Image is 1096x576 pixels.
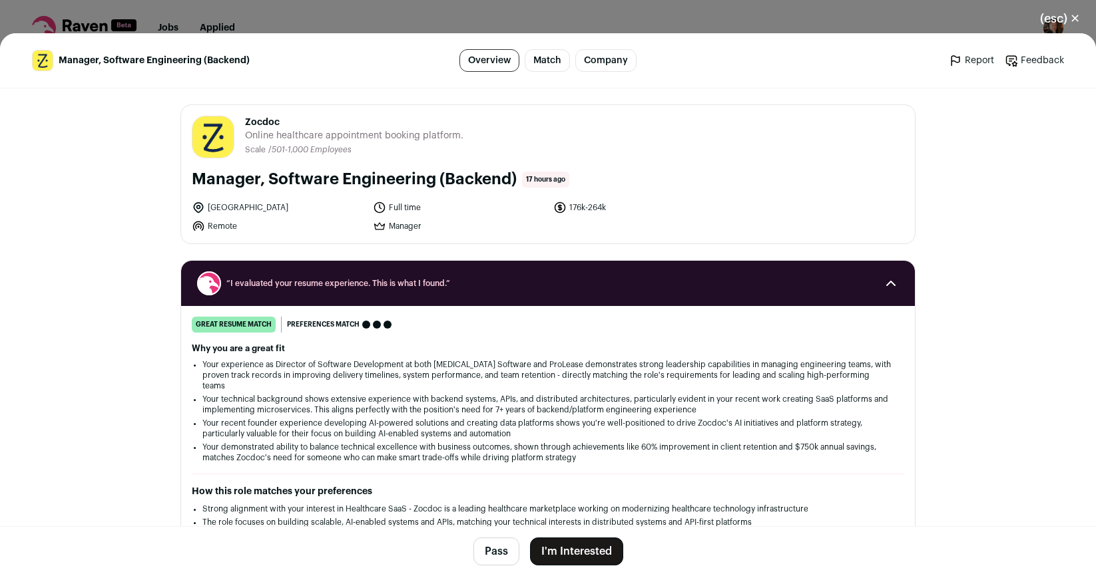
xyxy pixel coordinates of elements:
span: Zocdoc [245,116,463,129]
div: great resume match [192,317,276,333]
li: Your recent founder experience developing AI-powered solutions and creating data platforms shows ... [202,418,894,439]
li: Manager [373,219,546,233]
button: Close modal [1024,4,1096,33]
li: Your technical background shows extensive experience with backend systems, APIs, and distributed ... [202,394,894,415]
li: The role focuses on building scalable, AI-enabled systems and APIs, matching your technical inter... [202,517,894,527]
li: / [268,145,352,155]
li: Your demonstrated ability to balance technical excellence with business outcomes, shown through a... [202,442,894,463]
a: Match [525,49,570,72]
li: Full time [373,201,546,214]
span: Manager, Software Engineering (Backend) [59,54,250,67]
li: Strong alignment with your interest in Healthcare SaaS - Zocdoc is a leading healthcare marketpla... [202,504,894,514]
h2: How this role matches your preferences [192,485,904,498]
h1: Manager, Software Engineering (Backend) [192,169,517,190]
li: Scale [245,145,268,155]
li: Your experience as Director of Software Development at both [MEDICAL_DATA] Software and ProLease ... [202,359,894,391]
span: Preferences match [287,318,360,331]
li: [GEOGRAPHIC_DATA] [192,201,365,214]
span: 17 hours ago [522,172,569,188]
span: “I evaluated your resume experience. This is what I found.” [226,278,870,289]
a: Overview [459,49,519,72]
img: 35a4acb3bfcbd1a3fdf6938c67e1f404227d4431c7a621078eda13e0c6835e2f.jpg [192,116,234,158]
a: Company [575,49,637,72]
span: 501-1,000 Employees [272,146,352,154]
button: Pass [473,537,519,565]
a: Feedback [1005,54,1064,67]
a: Report [949,54,994,67]
button: I'm Interested [530,537,623,565]
img: 35a4acb3bfcbd1a3fdf6938c67e1f404227d4431c7a621078eda13e0c6835e2f.jpg [33,51,53,71]
li: 176k-264k [553,201,726,214]
h2: Why you are a great fit [192,343,904,354]
span: Online healthcare appointment booking platform. [245,129,463,142]
li: Remote [192,219,365,233]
